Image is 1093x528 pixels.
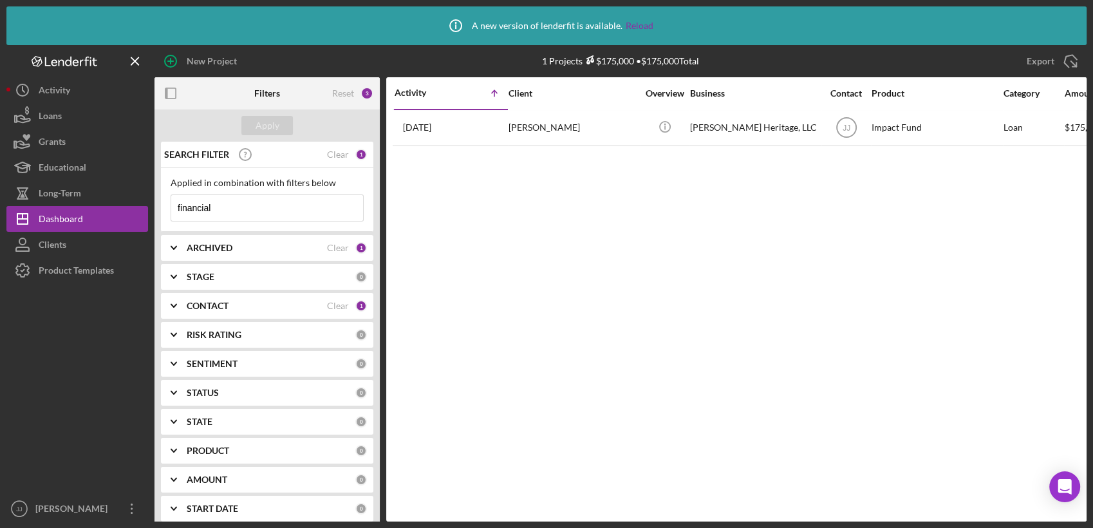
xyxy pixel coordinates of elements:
[355,445,367,457] div: 0
[187,504,238,514] b: START DATE
[327,149,349,160] div: Clear
[1027,48,1054,74] div: Export
[1004,111,1063,145] div: Loan
[626,21,653,31] a: Reload
[403,122,431,133] time: 2025-04-05 23:00
[187,446,229,456] b: PRODUCT
[187,359,238,369] b: SENTIMENT
[187,475,227,485] b: AMOUNT
[164,149,229,160] b: SEARCH FILTER
[355,242,367,254] div: 1
[355,271,367,283] div: 0
[327,301,349,311] div: Clear
[1014,48,1087,74] button: Export
[690,88,819,99] div: Business
[355,358,367,370] div: 0
[187,301,229,311] b: CONTACT
[39,103,62,132] div: Loans
[16,505,23,513] text: JJ
[355,149,367,160] div: 1
[6,129,148,155] button: Grants
[872,88,1000,99] div: Product
[542,55,699,66] div: 1 Projects • $175,000 Total
[509,111,637,145] div: [PERSON_NAME]
[32,496,116,525] div: [PERSON_NAME]
[187,388,219,398] b: STATUS
[509,88,637,99] div: Client
[583,55,634,66] div: $175,000
[843,124,850,133] text: JJ
[187,243,232,253] b: ARCHIVED
[39,155,86,184] div: Educational
[187,272,214,282] b: STAGE
[1004,88,1063,99] div: Category
[39,258,114,287] div: Product Templates
[6,103,148,129] button: Loans
[355,387,367,399] div: 0
[187,48,237,74] div: New Project
[872,111,1000,145] div: Impact Fund
[6,77,148,103] button: Activity
[39,206,83,235] div: Dashboard
[6,155,148,180] button: Educational
[6,232,148,258] button: Clients
[39,129,66,158] div: Grants
[355,329,367,341] div: 0
[440,10,653,42] div: A new version of lenderfit is available.
[187,417,212,427] b: STATE
[360,87,373,100] div: 3
[39,232,66,261] div: Clients
[822,88,870,99] div: Contact
[241,116,293,135] button: Apply
[6,496,148,522] button: JJ[PERSON_NAME]
[39,77,70,106] div: Activity
[187,330,241,340] b: RISK RATING
[355,300,367,312] div: 1
[1049,471,1080,502] div: Open Intercom Messenger
[690,111,819,145] div: [PERSON_NAME] Heritage, LLC
[327,243,349,253] div: Clear
[355,416,367,428] div: 0
[332,88,354,99] div: Reset
[256,116,279,135] div: Apply
[254,88,280,99] b: Filters
[640,88,689,99] div: Overview
[6,206,148,232] button: Dashboard
[6,258,148,283] button: Product Templates
[39,180,81,209] div: Long-Term
[355,503,367,514] div: 0
[171,178,364,188] div: Applied in combination with filters below
[395,88,451,98] div: Activity
[6,180,148,206] button: Long-Term
[154,48,250,74] button: New Project
[355,474,367,486] div: 0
